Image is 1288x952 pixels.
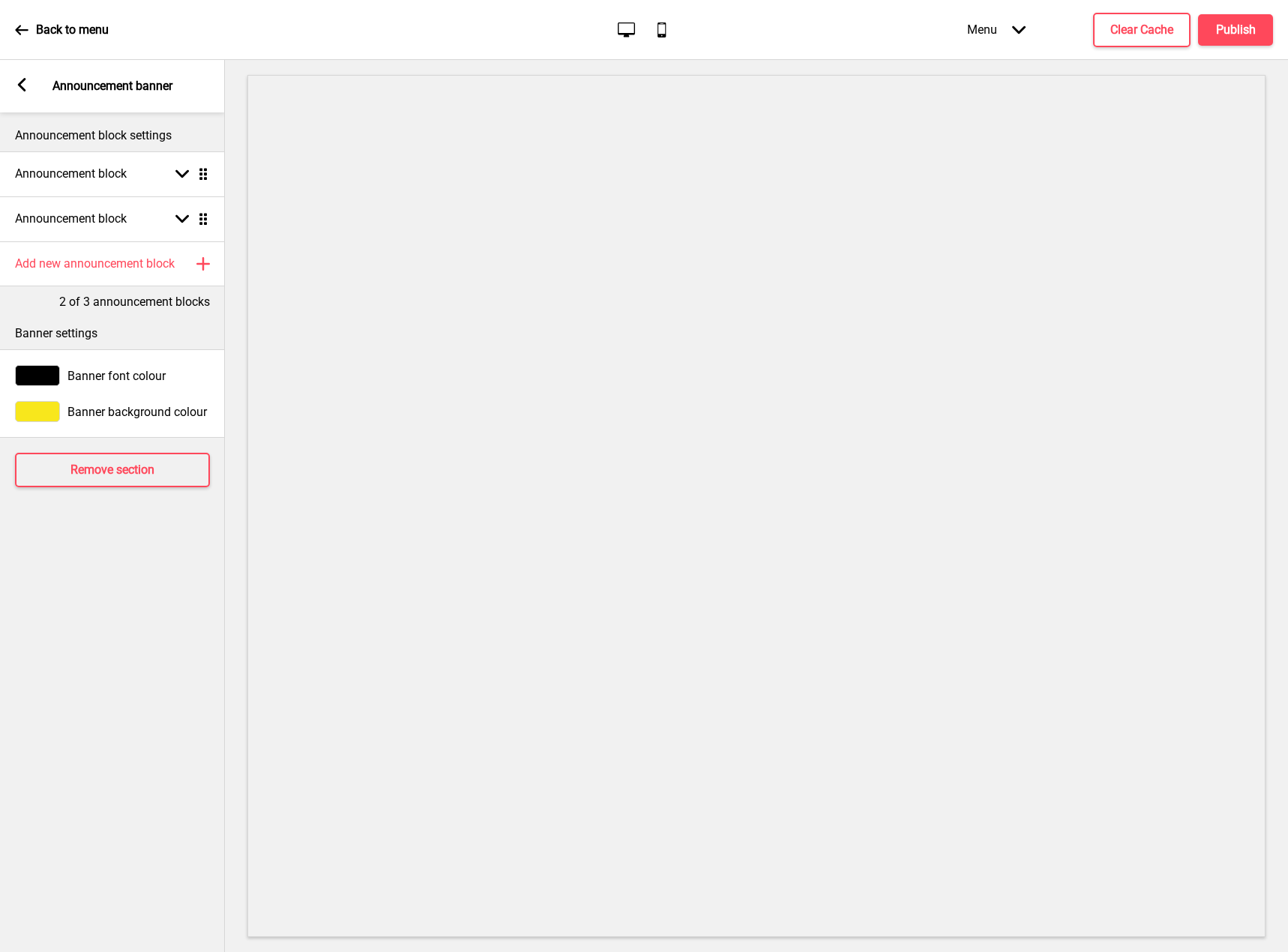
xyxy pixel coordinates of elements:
[15,365,210,386] div: Banner font colour
[15,10,109,50] a: Back to menu
[15,453,210,487] button: Remove section
[59,294,210,310] p: 2 of 3 announcement blocks
[15,127,210,144] p: Announcement block settings
[70,462,154,478] h4: Remove section
[67,405,207,419] span: Banner background colour
[36,22,109,38] p: Back to menu
[1093,13,1191,47] button: Clear Cache
[15,166,127,182] h4: Announcement block
[67,369,166,383] span: Banner font colour
[1216,22,1256,38] h4: Publish
[15,325,210,342] p: Banner settings
[952,7,1041,52] div: Menu
[1198,14,1273,46] button: Publish
[1110,22,1173,38] h4: Clear Cache
[15,401,210,422] div: Banner background colour
[52,78,172,94] p: Announcement banner
[15,256,175,272] h4: Add new announcement block
[15,211,127,227] h4: Announcement block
